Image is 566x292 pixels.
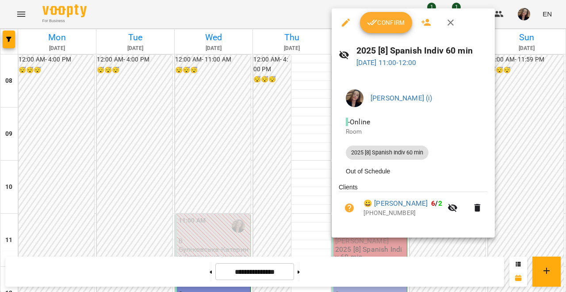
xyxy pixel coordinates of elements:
[371,94,432,102] a: [PERSON_NAME] (і)
[346,118,372,126] span: - Online
[339,163,488,179] li: Out of Schedule
[346,89,363,107] img: 8f47c4fb47dca3af39e09fc286247f79.jpg
[360,12,412,33] button: Confirm
[438,199,442,207] span: 2
[431,199,442,207] b: /
[363,209,442,218] p: [PHONE_NUMBER]
[346,127,481,136] p: Room
[356,58,417,67] a: [DATE] 11:00-12:00
[339,183,488,227] ul: Clients
[367,17,405,28] span: Confirm
[363,198,428,209] a: 😀 [PERSON_NAME]
[339,197,360,219] button: Unpaid. Bill the attendance?
[346,149,428,157] span: 2025 [8] Spanish Indiv 60 min
[431,199,435,207] span: 6
[356,44,488,58] h6: 2025 [8] Spanish Indiv 60 min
